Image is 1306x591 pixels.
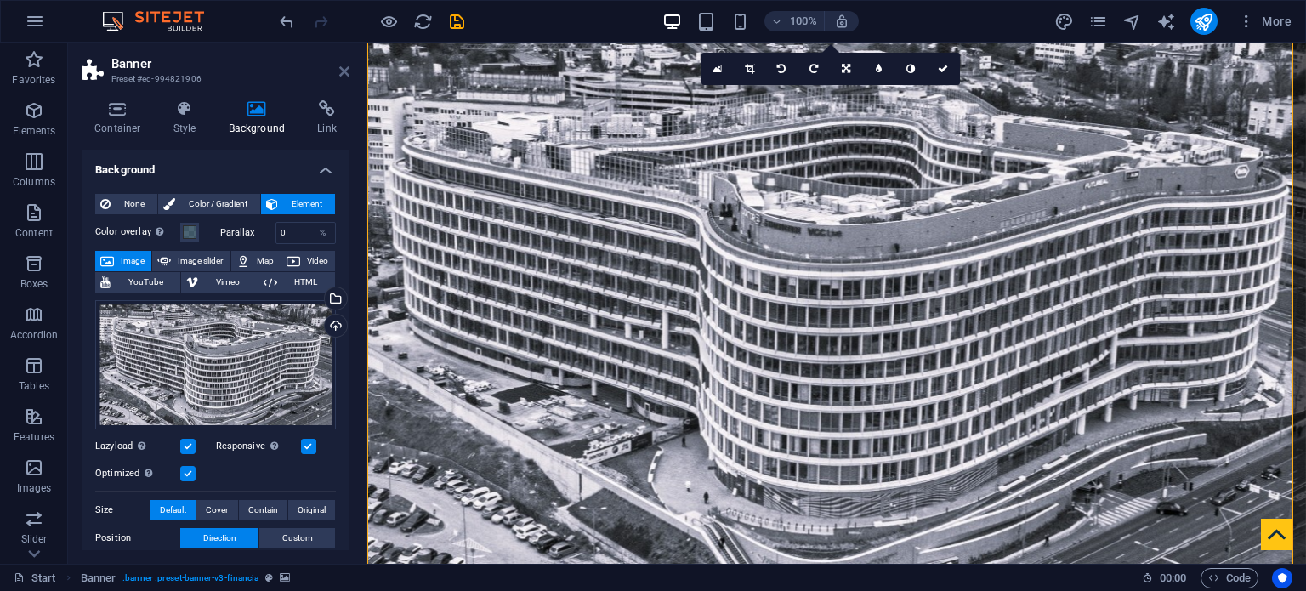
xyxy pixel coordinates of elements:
p: Accordion [10,328,58,342]
i: On resize automatically adjust zoom level to fit chosen device. [834,14,849,29]
a: Crop mode [734,53,766,85]
a: Confirm ( Ctrl ⏎ ) [928,53,960,85]
a: Blur [863,53,895,85]
i: Publish [1194,12,1213,31]
h4: Style [161,100,216,136]
a: Rotate right 90° [798,53,831,85]
p: Slider [21,532,48,546]
button: Element [261,194,335,214]
span: : [1172,571,1174,584]
span: Map [255,251,275,271]
button: pages [1088,11,1109,31]
button: Cover [196,500,237,520]
button: Usercentrics [1272,568,1292,588]
span: Click to select. Double-click to edit [81,568,116,588]
p: Features [14,430,54,444]
h4: Background [216,100,305,136]
button: Color / Gradient [158,194,260,214]
p: Boxes [20,277,48,291]
button: Direction [180,528,258,548]
span: Cover [206,500,228,520]
i: This element contains a background [280,573,290,582]
a: Change orientation [831,53,863,85]
button: More [1231,8,1298,35]
a: Rotate left 90° [766,53,798,85]
p: Content [15,226,53,240]
nav: breadcrumb [81,568,291,588]
i: Save (Ctrl+S) [447,12,467,31]
span: Image [119,251,146,271]
p: Tables [19,379,49,393]
button: Custom [259,528,335,548]
button: Vimeo [181,272,257,293]
h6: Session time [1142,568,1187,588]
i: Pages (Ctrl+Alt+S) [1088,12,1108,31]
span: 00 00 [1160,568,1186,588]
span: None [116,194,152,214]
button: Map [231,251,281,271]
span: Direction [203,528,236,548]
p: Elements [13,124,56,138]
i: Navigator [1122,12,1142,31]
img: Editor Logo [98,11,225,31]
a: Greyscale [895,53,928,85]
span: HTML [282,272,330,293]
div: % [311,223,335,243]
button: Image [95,251,151,271]
button: Video [281,251,335,271]
button: HTML [258,272,335,293]
label: Position [95,528,180,548]
button: Click here to leave preview mode and continue editing [378,11,399,31]
button: Original [288,500,335,520]
button: Contain [239,500,287,520]
a: Click to cancel selection. Double-click to open Pages [14,568,56,588]
i: This element is a customizable preset [265,573,273,582]
label: Optimized [95,463,180,484]
span: Default [160,500,186,520]
label: Lazyload [95,436,180,457]
i: Undo: Change image (Ctrl+Z) [277,12,297,31]
button: design [1054,11,1075,31]
label: Size [95,500,150,520]
span: YouTube [116,272,175,293]
span: Color / Gradient [180,194,255,214]
label: Responsive [216,436,301,457]
button: navigator [1122,11,1143,31]
button: Image slider [152,251,230,271]
button: reload [412,11,433,31]
h3: Preset #ed-994821906 [111,71,315,87]
span: Code [1208,568,1251,588]
span: Custom [282,528,313,548]
span: Vimeo [203,272,252,293]
i: AI Writer [1156,12,1176,31]
span: . banner .preset-banner-v3-financia [122,568,258,588]
p: Columns [13,175,55,189]
button: YouTube [95,272,180,293]
h2: Banner [111,56,349,71]
span: Original [298,500,326,520]
button: save [446,11,467,31]
h4: Background [82,150,349,180]
h4: Container [82,100,161,136]
label: Parallax [220,228,275,237]
button: text_generator [1156,11,1177,31]
span: Contain [248,500,278,520]
button: 100% [764,11,825,31]
p: Images [17,481,52,495]
p: Favorites [12,73,55,87]
button: Code [1201,568,1258,588]
button: publish [1190,8,1218,35]
button: None [95,194,157,214]
i: Reload page [413,12,433,31]
span: Element [283,194,330,214]
span: More [1238,13,1292,30]
h6: 100% [790,11,817,31]
button: Default [150,500,196,520]
span: Image slider [176,251,224,271]
span: Video [305,251,330,271]
label: Color overlay [95,222,180,242]
h4: Link [304,100,349,136]
div: Uj-projekt-2022-02-22Tszerkffh-oEVK7NqjRPu3SFrTDLb4Sw.jpg [95,300,336,429]
i: Design (Ctrl+Alt+Y) [1054,12,1074,31]
a: Select files from the file manager, stock photos, or upload file(s) [701,53,734,85]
